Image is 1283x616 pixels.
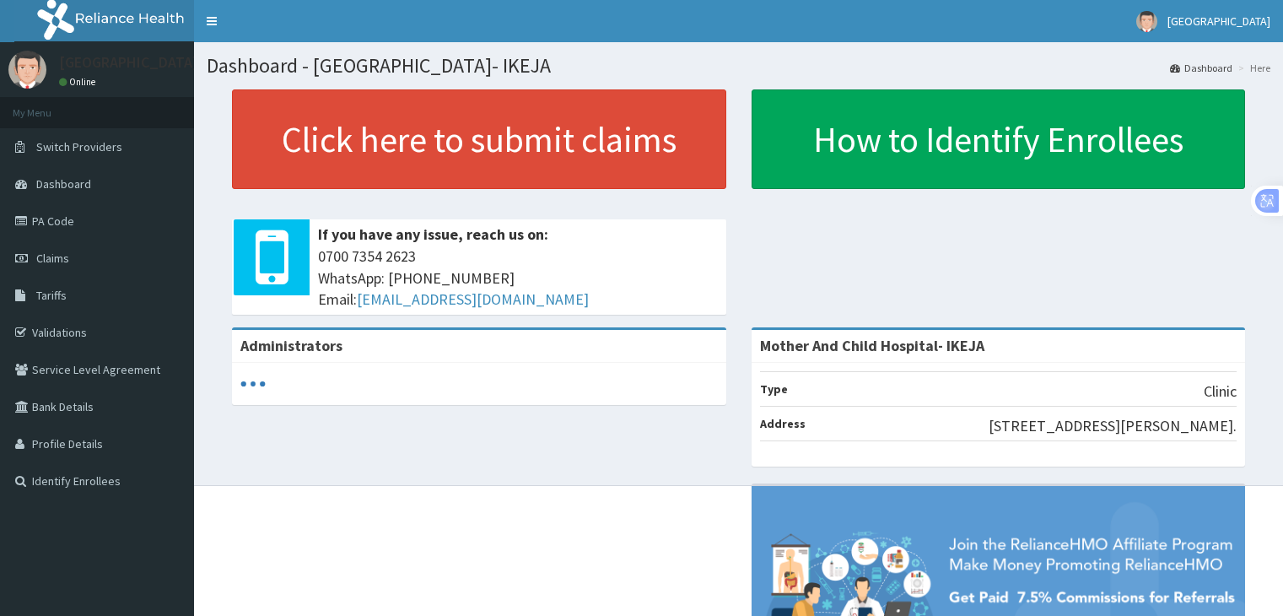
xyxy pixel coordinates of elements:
a: Online [59,76,100,88]
a: How to Identify Enrollees [752,89,1246,189]
img: User Image [1136,11,1157,32]
h1: Dashboard - [GEOGRAPHIC_DATA]- IKEJA [207,55,1270,77]
span: Switch Providers [36,139,122,154]
a: [EMAIL_ADDRESS][DOMAIN_NAME] [357,289,589,309]
p: [STREET_ADDRESS][PERSON_NAME]. [989,415,1237,437]
span: Tariffs [36,288,67,303]
b: Type [760,381,788,397]
svg: audio-loading [240,371,266,397]
a: Dashboard [1170,61,1232,75]
li: Here [1234,61,1270,75]
span: Claims [36,251,69,266]
span: [GEOGRAPHIC_DATA] [1167,14,1270,29]
a: Click here to submit claims [232,89,726,189]
span: 0700 7354 2623 WhatsApp: [PHONE_NUMBER] Email: [318,246,718,311]
span: Dashboard [36,176,91,192]
p: Clinic [1204,381,1237,403]
img: User Image [8,51,46,89]
b: If you have any issue, reach us on: [318,224,548,244]
p: [GEOGRAPHIC_DATA] [59,55,198,70]
strong: Mother And Child Hospital- IKEJA [760,336,984,355]
b: Address [760,416,806,431]
b: Administrators [240,336,342,355]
